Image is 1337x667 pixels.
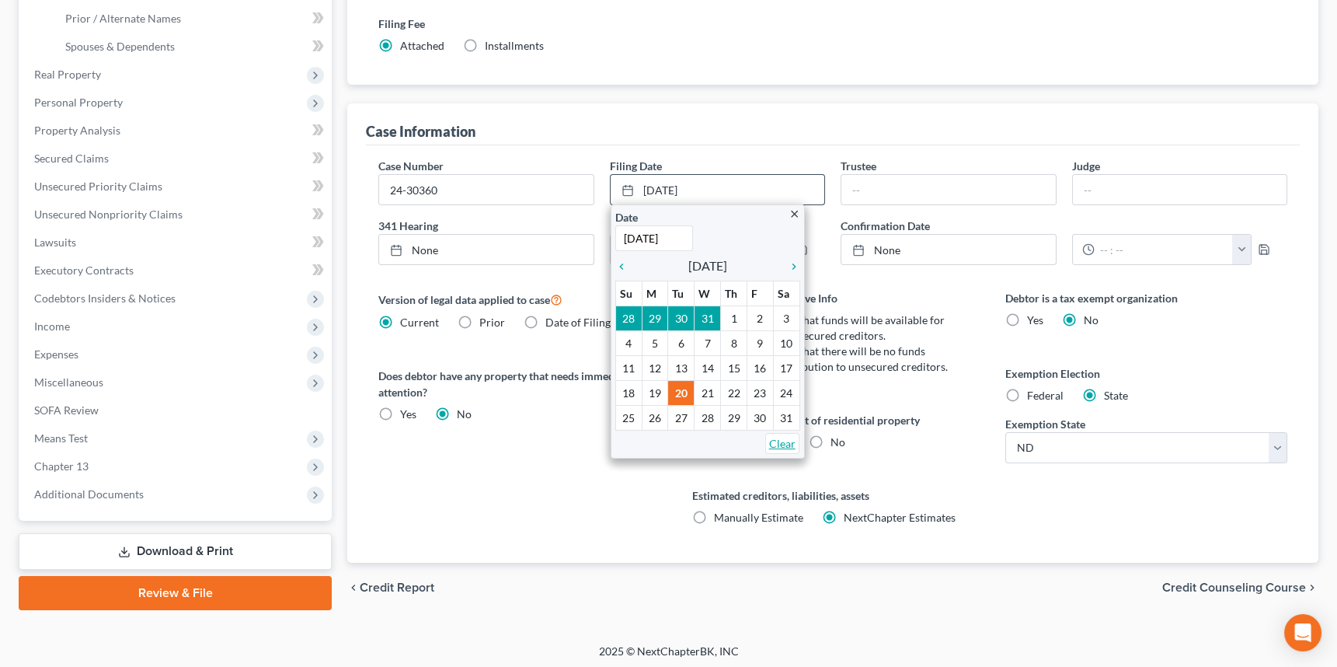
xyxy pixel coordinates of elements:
span: Executory Contracts [34,264,134,277]
a: Executory Contracts [22,257,332,285]
label: Statistical/Administrative Info [692,290,974,306]
span: Income [34,320,70,333]
span: Property Analysis [34,124,120,137]
th: Sa [773,281,799,306]
td: 1 [721,306,747,331]
label: Trustee [841,158,876,174]
span: [DATE] [688,257,727,275]
span: Expenses [34,347,78,361]
td: 31 [695,306,721,331]
td: 15 [721,356,747,381]
span: Means Test [34,431,88,445]
td: 22 [721,381,747,406]
label: Case Number [378,158,444,174]
a: Review & File [19,576,332,610]
td: 28 [615,306,642,331]
td: 2 [747,306,773,331]
td: 8 [721,331,747,356]
span: Yes [1027,313,1043,327]
td: 14 [695,356,721,381]
a: Secured Claims [22,145,332,173]
label: Debtor resides as tenant of residential property [692,412,974,428]
a: SOFA Review [22,396,332,424]
i: chevron_left [615,260,635,273]
span: Prior / Alternate Names [65,12,181,25]
span: Attached [400,39,444,52]
span: Federal [1027,389,1064,402]
td: 7 [695,331,721,356]
i: chevron_right [1306,581,1318,594]
a: Clear [765,433,799,454]
span: Personal Property [34,96,123,109]
td: 20 [668,381,695,406]
a: Lawsuits [22,229,332,257]
th: F [747,281,773,306]
div: Case Information [366,122,475,141]
td: 27 [668,406,695,431]
label: Date [615,209,638,225]
td: 23 [747,381,773,406]
td: 9 [747,331,773,356]
th: Su [615,281,642,306]
a: close [789,204,800,222]
td: 16 [747,356,773,381]
span: No [830,435,845,449]
span: Credit Report [360,581,434,594]
span: Spouses & Dependents [65,40,175,53]
i: chevron_left [347,581,360,594]
label: 341 Hearing [371,218,833,234]
td: 3 [773,306,799,331]
span: Unsecured Priority Claims [34,180,162,193]
a: Unsecured Nonpriority Claims [22,201,332,229]
label: Estimated creditors, liabilities, assets [692,487,974,504]
a: chevron_right [780,257,800,275]
td: 29 [642,306,668,331]
td: 29 [721,406,747,431]
td: 21 [695,381,721,406]
td: 17 [773,356,799,381]
td: 10 [773,331,799,356]
span: Debtor estimates that there will be no funds available for distribution to unsecured creditors. [714,344,948,373]
span: Codebtors Insiders & Notices [34,292,176,305]
label: Judge [1072,158,1100,174]
span: NextChapter Estimates [844,511,956,524]
td: 19 [642,381,668,406]
span: Prior [479,316,505,329]
span: Lawsuits [34,236,76,249]
span: Yes [400,407,416,421]
td: 31 [773,406,799,431]
td: 30 [668,306,695,331]
td: 12 [642,356,668,381]
a: [DATE] [611,175,824,204]
div: Open Intercom Messenger [1284,614,1321,651]
td: 13 [668,356,695,381]
a: Prior / Alternate Names [53,5,332,33]
th: Th [721,281,747,306]
label: Confirmation Date [833,218,1295,234]
td: 25 [615,406,642,431]
td: 24 [773,381,799,406]
span: Date of Filing [545,316,611,329]
span: Manually Estimate [714,511,803,524]
span: Miscellaneous [34,375,103,389]
td: 30 [747,406,773,431]
td: 5 [642,331,668,356]
input: -- [1073,175,1287,204]
td: 18 [615,381,642,406]
input: -- [841,175,1055,204]
a: Property Analysis [22,117,332,145]
span: Chapter 13 [34,459,89,473]
td: 11 [615,356,642,381]
span: Additional Documents [34,487,144,501]
span: Real Property [34,68,101,81]
label: Version of legal data applied to case [378,290,660,309]
label: Exemption State [1005,416,1085,432]
span: SOFA Review [34,403,99,417]
i: close [789,208,800,220]
button: Credit Counseling Course chevron_right [1162,581,1318,594]
th: Tu [668,281,695,306]
a: Download & Print [19,533,332,570]
span: Unsecured Nonpriority Claims [34,208,183,221]
label: Exemption Election [1005,365,1287,382]
span: Installments [485,39,544,52]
